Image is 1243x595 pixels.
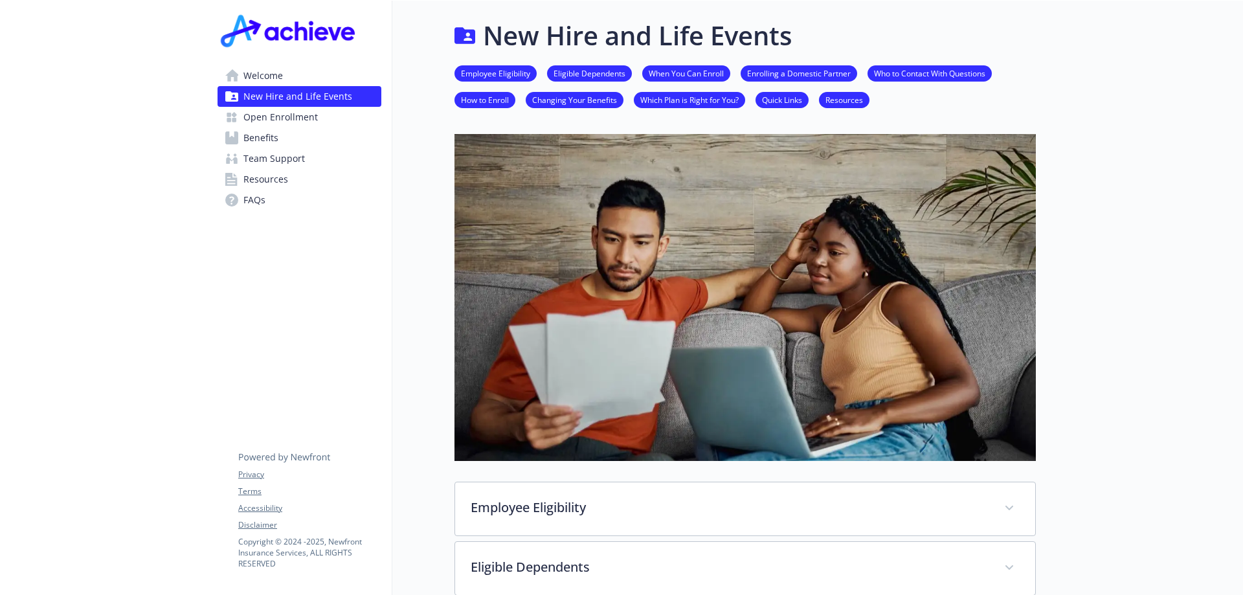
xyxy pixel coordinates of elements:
[526,93,623,106] a: Changing Your Benefits
[218,128,381,148] a: Benefits
[238,486,381,497] a: Terms
[642,67,730,79] a: When You Can Enroll
[238,469,381,480] a: Privacy
[454,93,515,106] a: How to Enroll
[243,65,283,86] span: Welcome
[218,65,381,86] a: Welcome
[238,502,381,514] a: Accessibility
[243,190,265,210] span: FAQs
[218,169,381,190] a: Resources
[243,148,305,169] span: Team Support
[218,86,381,107] a: New Hire and Life Events
[471,498,989,517] p: Employee Eligibility
[547,67,632,79] a: Eligible Dependents
[243,169,288,190] span: Resources
[471,557,989,577] p: Eligible Dependents
[243,107,318,128] span: Open Enrollment
[238,519,381,531] a: Disclaimer
[455,542,1035,595] div: Eligible Dependents
[483,16,792,55] h1: New Hire and Life Events
[218,190,381,210] a: FAQs
[218,107,381,128] a: Open Enrollment
[756,93,809,106] a: Quick Links
[634,93,745,106] a: Which Plan is Right for You?
[819,93,869,106] a: Resources
[454,134,1036,461] img: new hire page banner
[454,67,537,79] a: Employee Eligibility
[218,148,381,169] a: Team Support
[243,86,352,107] span: New Hire and Life Events
[868,67,992,79] a: Who to Contact With Questions
[243,128,278,148] span: Benefits
[238,536,381,569] p: Copyright © 2024 - 2025 , Newfront Insurance Services, ALL RIGHTS RESERVED
[455,482,1035,535] div: Employee Eligibility
[741,67,857,79] a: Enrolling a Domestic Partner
